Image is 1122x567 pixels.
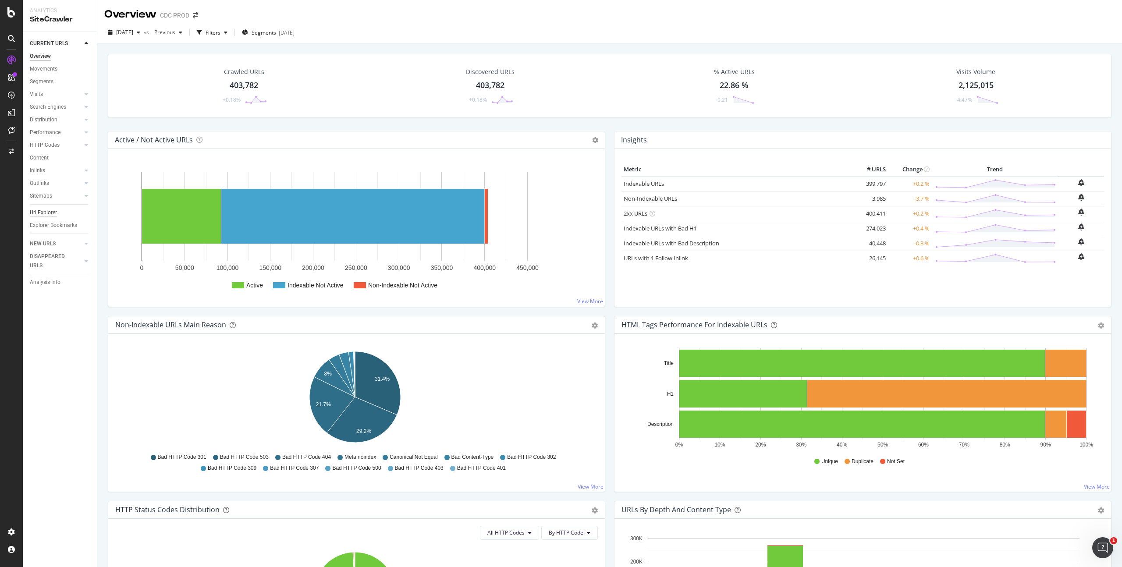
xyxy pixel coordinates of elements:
[30,179,82,188] a: Outlinks
[1078,253,1084,260] div: bell-plus
[932,163,1058,176] th: Trend
[541,526,598,540] button: By HTTP Code
[279,29,295,36] div: [DATE]
[1098,322,1104,329] div: gear
[888,221,932,236] td: +0.4 %
[208,464,256,472] span: Bad HTTP Code 309
[578,483,604,490] a: View More
[224,67,264,76] div: Crawled URLs
[151,28,175,36] span: Previous
[30,239,82,248] a: NEW URLS
[30,7,90,14] div: Analytics
[714,67,755,76] div: % Active URLs
[206,29,220,36] div: Filters
[466,67,515,76] div: Discovered URLs
[151,25,186,39] button: Previous
[853,206,888,221] td: 400,411
[230,80,258,91] div: 403,782
[1078,238,1084,245] div: bell-plus
[30,166,45,175] div: Inlinks
[140,264,144,271] text: 0
[30,39,82,48] a: CURRENT URLS
[144,28,151,36] span: vs
[624,254,688,262] a: URLs with 1 Follow Inlink
[1078,179,1084,186] div: bell-plus
[30,52,51,61] div: Overview
[30,52,91,61] a: Overview
[332,464,381,472] span: Bad HTTP Code 500
[115,134,193,146] h4: Active / Not Active URLs
[853,251,888,266] td: 26,145
[288,282,344,289] text: Indexable Not Active
[30,90,82,99] a: Visits
[344,454,376,461] span: Meta noindex
[217,264,239,271] text: 100,000
[621,134,647,146] h4: Insights
[115,505,220,514] div: HTTP Status Codes Distribution
[956,67,995,76] div: Visits Volume
[1040,442,1051,448] text: 90%
[888,251,932,266] td: +0.6 %
[220,454,269,461] span: Bad HTTP Code 503
[624,180,664,188] a: Indexable URLs
[30,39,68,48] div: CURRENT URLS
[30,77,91,86] a: Segments
[473,264,496,271] text: 400,000
[30,64,57,74] div: Movements
[796,442,806,448] text: 30%
[853,176,888,191] td: 399,797
[667,391,674,397] text: H1
[887,458,905,465] span: Not Set
[918,442,929,448] text: 60%
[115,163,598,300] svg: A chart.
[888,163,932,176] th: Change
[30,90,43,99] div: Visits
[356,428,371,434] text: 29.2%
[592,322,598,329] div: gear
[955,96,972,103] div: -4.47%
[1079,442,1093,448] text: 100%
[959,80,994,91] div: 2,125,015
[175,264,194,271] text: 50,000
[375,376,390,382] text: 31.4%
[30,208,91,217] a: Url Explorer
[30,103,66,112] div: Search Engines
[30,191,52,201] div: Sitemaps
[1078,223,1084,230] div: bell-plus
[630,535,643,542] text: 300K
[451,454,494,461] span: Bad Content-Type
[30,179,49,188] div: Outlinks
[246,282,263,289] text: Active
[621,348,1101,450] div: A chart.
[30,191,82,201] a: Sitemaps
[238,25,298,39] button: Segments[DATE]
[30,115,82,124] a: Distribution
[888,191,932,206] td: -3.7 %
[30,103,82,112] a: Search Engines
[30,153,49,163] div: Content
[487,529,525,536] span: All HTTP Codes
[30,252,82,270] a: DISAPPEARED URLS
[1092,537,1113,558] iframe: Intercom live chat
[1000,442,1010,448] text: 80%
[30,166,82,175] a: Inlinks
[115,348,595,450] div: A chart.
[853,221,888,236] td: 274,023
[647,421,674,427] text: Description
[30,278,91,287] a: Analysis Info
[888,176,932,191] td: +0.2 %
[714,442,725,448] text: 10%
[158,454,206,461] span: Bad HTTP Code 301
[664,360,674,366] text: Title
[720,80,749,91] div: 22.86 %
[1110,537,1117,544] span: 1
[624,224,697,232] a: Indexable URLs with Bad H1
[624,239,719,247] a: Indexable URLs with Bad Description
[476,80,504,91] div: 403,782
[624,209,647,217] a: 2xx URLs
[115,320,226,329] div: Non-Indexable URLs Main Reason
[316,401,331,408] text: 21.7%
[1098,507,1104,514] div: gear
[345,264,367,271] text: 250,000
